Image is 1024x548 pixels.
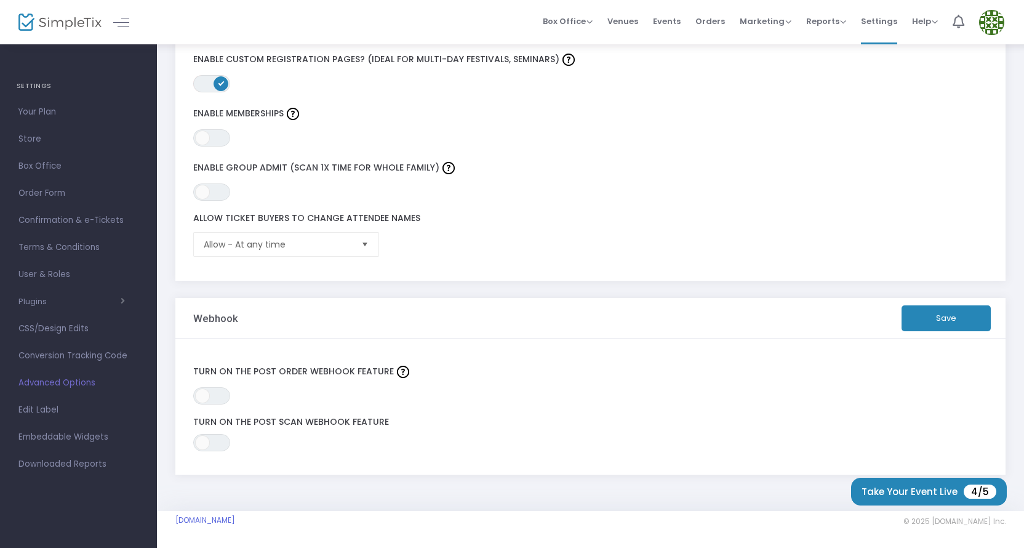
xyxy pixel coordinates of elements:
span: User & Roles [18,267,138,283]
span: Advanced Options [18,375,138,391]
label: Enable custom registration pages? (Ideal for multi-day festivals, seminars) [193,50,937,69]
span: Your Plan [18,104,138,120]
img: question-mark [562,54,575,66]
span: Events [653,6,681,37]
span: Box Office [543,15,593,27]
button: Save [902,305,991,331]
span: Orders [695,6,725,37]
span: Confirmation & e-Tickets [18,212,138,228]
label: Enable Memberships [193,105,937,123]
button: Plugins [18,297,125,307]
label: Enable group admit (Scan 1x time for whole family) [193,159,937,177]
span: Marketing [740,15,791,27]
button: Take Your Event Live4/5 [851,478,1007,506]
span: Venues [607,6,638,37]
span: Order Form [18,185,138,201]
img: question-mark [397,366,409,378]
label: Turn on the Post Scan webhook feature [193,417,988,428]
h4: SETTINGS [17,74,140,99]
span: Embeddable Widgets [18,429,138,445]
span: Settings [861,6,897,37]
span: Help [912,15,938,27]
span: Conversion Tracking Code [18,348,138,364]
label: Turn on the Post Order webhook feature [193,363,988,381]
label: Allow Ticket Buyers To Change Attendee Names [193,213,937,224]
span: Allow - At any time [204,238,351,251]
span: Box Office [18,158,138,174]
span: © 2025 [DOMAIN_NAME] Inc. [903,517,1006,526]
span: Edit Label [18,402,138,418]
span: ON [218,80,224,86]
img: question-mark [442,162,455,174]
span: Downloaded Reports [18,456,138,472]
button: Select [356,233,374,256]
span: Reports [806,15,846,27]
span: Store [18,131,138,147]
a: [DOMAIN_NAME] [175,515,235,525]
span: Terms & Conditions [18,240,138,256]
h3: Webhook [193,312,238,324]
span: CSS/Design Edits [18,321,138,337]
img: question-mark [287,108,299,120]
span: 4/5 [964,485,996,499]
